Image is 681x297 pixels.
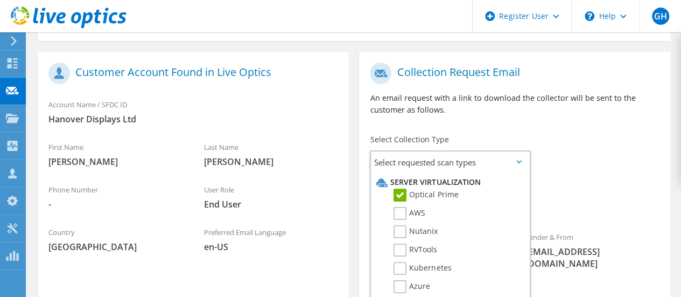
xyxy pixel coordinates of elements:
[48,198,182,210] span: -
[38,93,348,130] div: Account Name / SFDC ID
[359,177,670,220] div: Requested Collections
[394,225,438,238] label: Nutanix
[394,280,430,293] label: Azure
[38,136,193,173] div: First Name
[204,198,338,210] span: End User
[652,8,669,25] span: GH
[370,63,654,84] h1: Collection Request Email
[585,11,594,21] svg: \n
[370,134,448,145] label: Select Collection Type
[48,113,338,125] span: Hanover Displays Ltd
[204,156,338,168] span: [PERSON_NAME]
[48,241,182,253] span: [GEOGRAPHIC_DATA]
[38,178,193,216] div: Phone Number
[371,151,529,173] span: Select requested scan types
[374,176,524,189] li: Server Virtualization
[359,226,515,275] div: To
[370,92,659,116] p: An email request with a link to download the collector will be sent to the customer as follows.
[394,244,437,257] label: RVTools
[204,241,338,253] span: en-US
[515,226,670,275] div: Sender & From
[394,262,451,275] label: Kubernetes
[525,246,659,270] span: [EMAIL_ADDRESS][DOMAIN_NAME]
[394,207,425,220] label: AWS
[48,63,332,84] h1: Customer Account Found in Live Optics
[193,178,349,216] div: User Role
[48,156,182,168] span: [PERSON_NAME]
[193,136,349,173] div: Last Name
[38,221,193,258] div: Country
[193,221,349,258] div: Preferred Email Language
[394,189,458,202] label: Optical Prime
